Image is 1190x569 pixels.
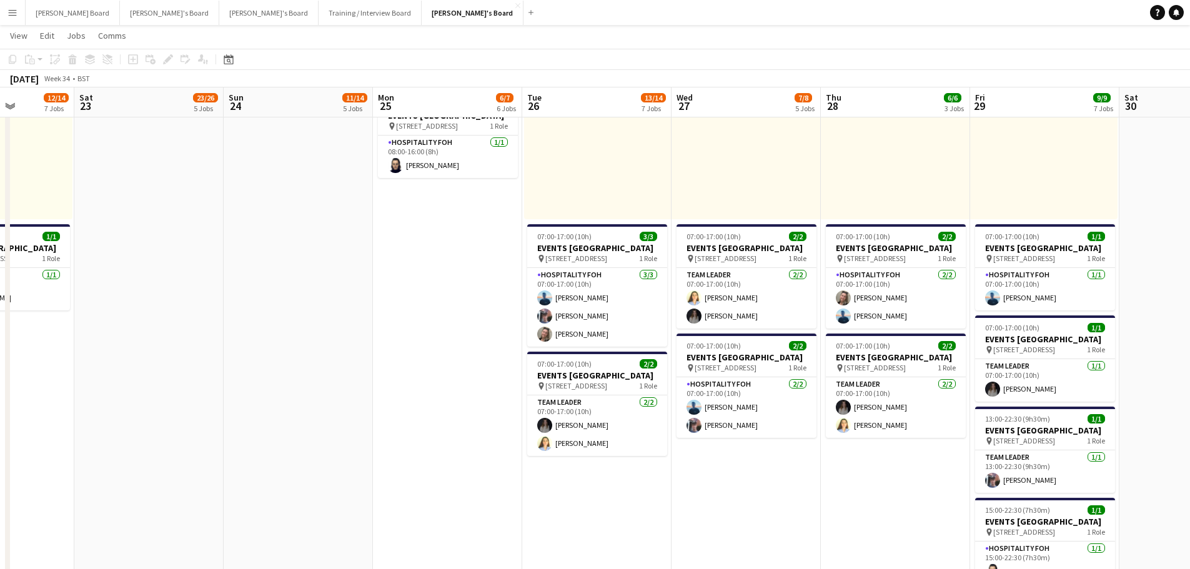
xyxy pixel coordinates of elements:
a: View [5,27,32,44]
button: [PERSON_NAME]'s Board [219,1,319,25]
a: Jobs [62,27,91,44]
button: Training / Interview Board [319,1,422,25]
div: [DATE] [10,72,39,85]
button: [PERSON_NAME] Board [26,1,120,25]
span: Week 34 [41,74,72,83]
span: Jobs [67,30,86,41]
a: Comms [93,27,131,44]
span: Edit [40,30,54,41]
button: [PERSON_NAME]'s Board [422,1,523,25]
span: Comms [98,30,126,41]
div: BST [77,74,90,83]
button: [PERSON_NAME]'s Board [120,1,219,25]
span: View [10,30,27,41]
a: Edit [35,27,59,44]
